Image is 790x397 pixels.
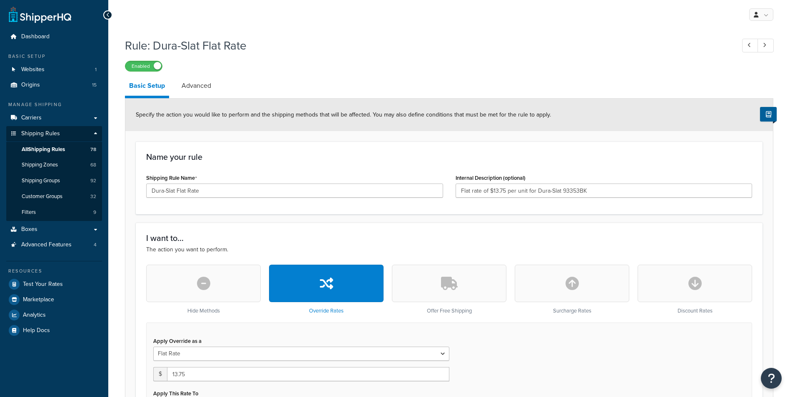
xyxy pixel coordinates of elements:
div: Surcharge Rates [515,265,629,314]
a: Boxes [6,222,102,237]
span: 32 [90,193,96,200]
a: Basic Setup [125,76,169,98]
a: Previous Record [742,39,758,52]
span: 15 [92,82,97,89]
span: 4 [94,241,97,248]
li: Customer Groups [6,189,102,204]
span: 92 [90,177,96,184]
li: Shipping Groups [6,173,102,189]
h3: Name your rule [146,152,752,161]
span: Shipping Zones [22,161,58,169]
button: Show Help Docs [760,107,777,122]
label: Enabled [125,61,162,71]
a: Websites1 [6,62,102,77]
div: Offer Free Shipping [392,265,506,314]
span: 78 [90,146,96,153]
span: 1 [95,66,97,73]
span: Analytics [23,312,46,319]
button: Open Resource Center [761,368,782,389]
a: Filters9 [6,205,102,220]
span: Carriers [21,114,42,122]
label: Shipping Rule Name [146,175,197,181]
a: Next Record [758,39,774,52]
li: Shipping Rules [6,126,102,221]
span: Test Your Rates [23,281,63,288]
span: Dashboard [21,33,50,40]
h1: Rule: Dura-Slat Flat Rate [125,37,727,54]
span: Origins [21,82,40,89]
li: Websites [6,62,102,77]
li: Origins [6,77,102,93]
a: Customer Groups32 [6,189,102,204]
span: Marketplace [23,296,54,303]
div: Basic Setup [6,53,102,60]
span: Shipping Groups [22,177,60,184]
div: Discount Rates [638,265,752,314]
li: Filters [6,205,102,220]
span: Advanced Features [21,241,72,248]
span: Customer Groups [22,193,62,200]
div: Hide Methods [146,265,261,314]
div: Override Rates [269,265,384,314]
a: Marketplace [6,292,102,307]
span: Specify the action you would like to perform and the shipping methods that will be affected. You ... [136,110,551,119]
span: Boxes [21,226,37,233]
li: Advanced Features [6,237,102,253]
a: Shipping Groups92 [6,173,102,189]
span: $ [153,367,167,381]
a: Help Docs [6,323,102,338]
li: Shipping Zones [6,157,102,173]
span: All Shipping Rules [22,146,65,153]
a: Carriers [6,110,102,126]
div: Resources [6,268,102,275]
span: Websites [21,66,45,73]
span: 68 [90,161,96,169]
a: Test Your Rates [6,277,102,292]
span: 9 [93,209,96,216]
span: Help Docs [23,327,50,334]
label: Apply Override as a [153,338,202,344]
a: AllShipping Rules78 [6,142,102,157]
a: Shipping Zones68 [6,157,102,173]
label: Apply This Rate To [153,390,198,397]
div: Manage Shipping [6,101,102,108]
a: Shipping Rules [6,126,102,141]
a: Origins15 [6,77,102,93]
a: Dashboard [6,29,102,45]
a: Advanced [177,76,215,96]
p: The action you want to perform. [146,245,752,254]
label: Internal Description (optional) [456,175,526,181]
a: Analytics [6,308,102,323]
a: Advanced Features4 [6,237,102,253]
span: Filters [22,209,36,216]
h3: I want to... [146,233,752,243]
span: Shipping Rules [21,130,60,137]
